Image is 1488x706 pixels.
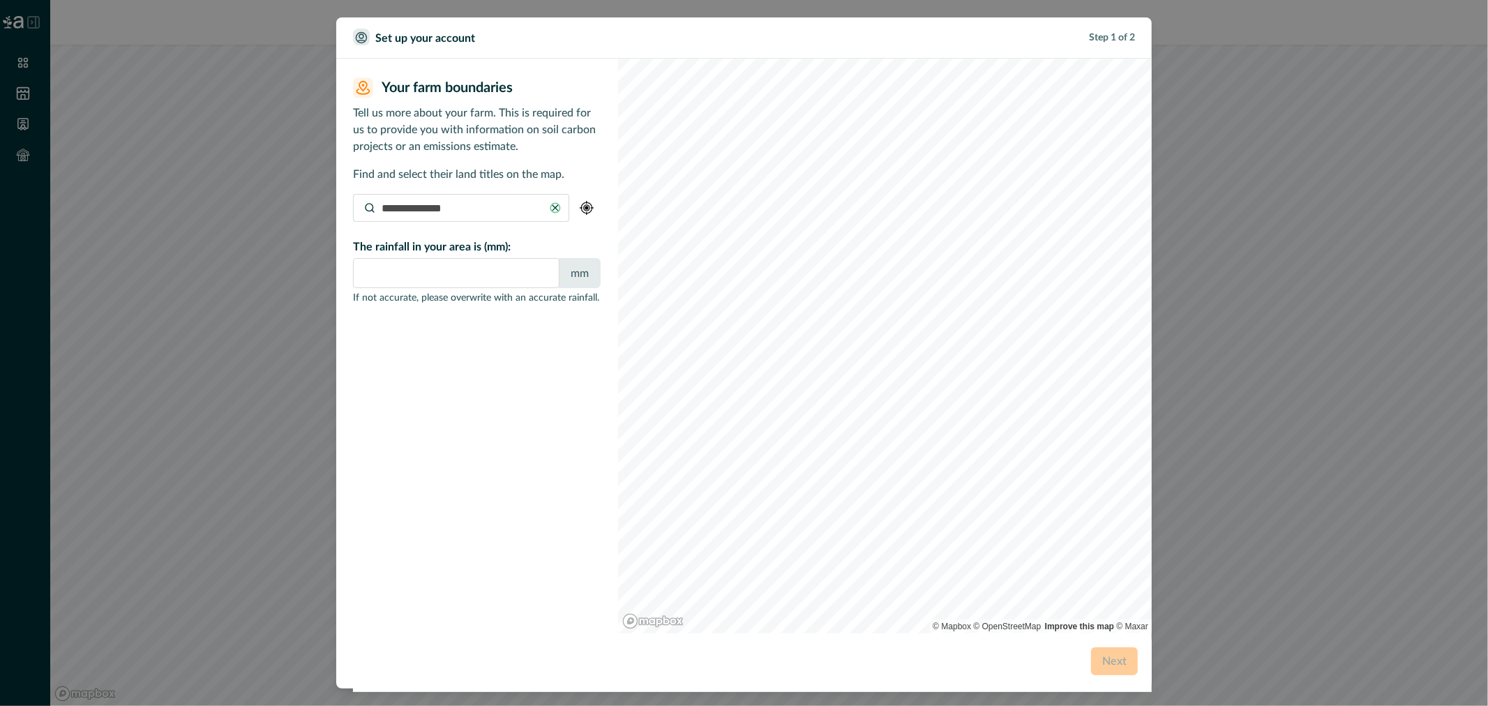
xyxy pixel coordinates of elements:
[1045,622,1114,631] a: Map feedback
[1089,31,1135,45] p: Step 1 of 2
[1418,639,1488,706] iframe: Chat Widget
[353,105,601,155] p: Tell us more about your farm. This is required for us to provide you with information on soil car...
[353,291,601,306] p: If not accurate, please overwrite with an accurate rainfall.
[373,80,601,96] h2: Your farm boundaries
[1116,622,1148,631] a: Maxar
[353,166,601,183] p: Find and select their land titles on the map.
[933,622,971,631] a: Mapbox
[622,613,684,629] a: Mapbox logo
[580,201,594,215] img: gps-3587b8eb.png
[974,622,1042,631] a: OpenStreetMap
[618,59,1152,633] canvas: Map
[375,30,475,47] p: Set up your account
[1091,647,1138,675] button: Next
[353,239,601,255] p: The rainfall in your area is (mm):
[559,258,601,288] div: mm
